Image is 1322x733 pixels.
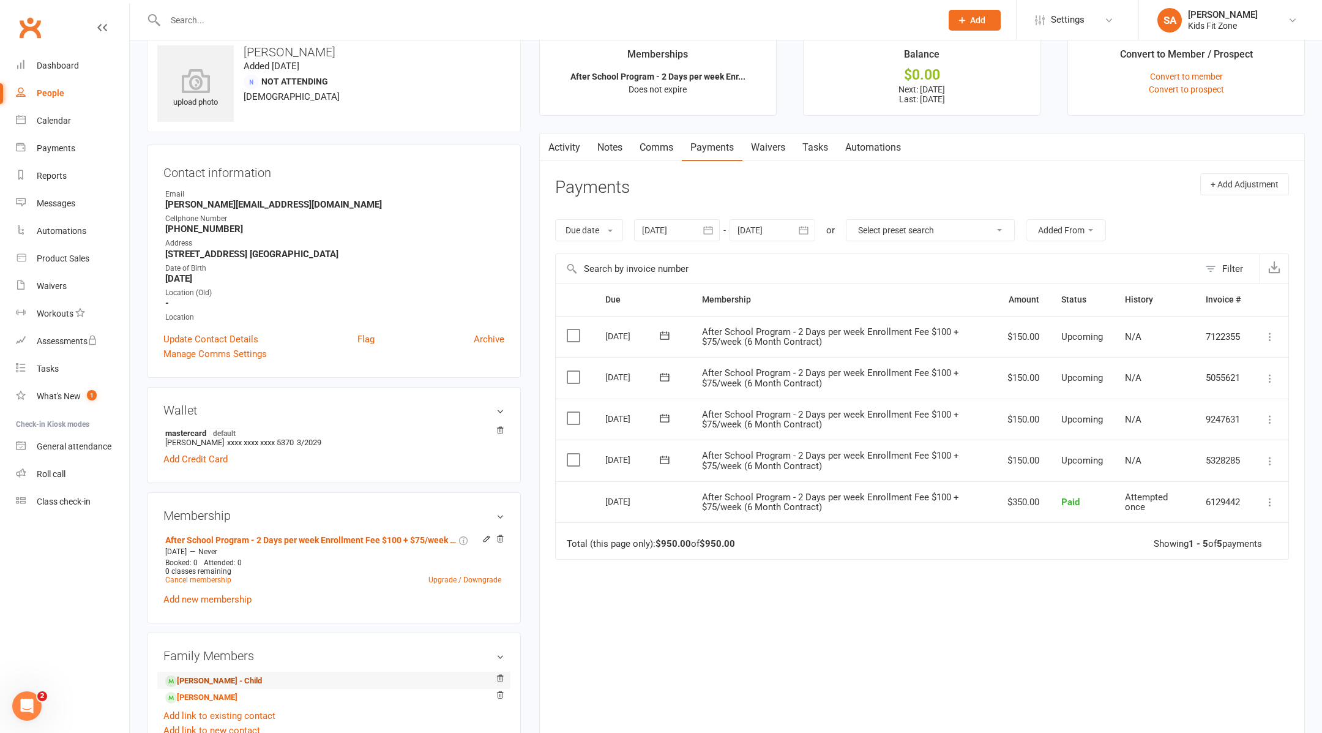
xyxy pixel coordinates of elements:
span: Attempted once [1125,492,1168,513]
span: After School Program - 2 Days per week Enrollment Fee $100 + $75/week (6 Month Contract) [702,492,959,513]
td: $350.00 [996,481,1050,523]
strong: [STREET_ADDRESS] [GEOGRAPHIC_DATA] [165,249,504,260]
strong: 1 - 5 [1189,538,1208,549]
div: [DATE] [605,367,662,386]
div: Location [165,312,504,323]
span: [DEMOGRAPHIC_DATA] [244,91,340,102]
span: N/A [1125,372,1141,383]
a: Dashboard [16,52,129,80]
a: Messages [16,190,129,217]
div: Address [165,238,504,249]
li: [PERSON_NAME] [163,426,504,449]
strong: [DATE] [165,273,504,284]
div: [DATE] [605,326,662,345]
a: Flag [357,332,375,347]
a: Add new membership [163,594,252,605]
div: Total (this page only): of [567,539,735,549]
h3: Wallet [163,404,504,417]
a: Automations [16,217,129,245]
span: Attended: 0 [204,558,242,567]
div: or [826,223,835,238]
h3: Family Members [163,649,504,663]
strong: $950.00 [700,538,735,549]
div: People [37,88,64,98]
span: Add [970,15,985,25]
span: Not Attending [261,77,328,86]
a: General attendance kiosk mode [16,433,129,460]
a: Class kiosk mode [16,488,129,516]
a: Workouts [16,300,129,328]
div: Filter [1222,261,1243,276]
span: [DATE] [165,547,187,556]
a: Automations [837,133,909,162]
span: N/A [1125,455,1141,466]
button: Add [949,10,1001,31]
button: Due date [555,219,623,241]
a: People [16,80,129,107]
a: Assessments [16,328,129,355]
td: $150.00 [996,399,1050,440]
span: xxxx xxxx xxxx 5370 [227,438,294,447]
div: Product Sales [37,254,89,263]
td: 5055621 [1195,357,1252,399]
div: SA [1157,8,1182,32]
span: 2 [37,691,47,701]
a: Convert to member [1150,72,1223,81]
div: Email [165,189,504,200]
div: Memberships [627,47,688,69]
span: default [209,428,239,438]
a: [PERSON_NAME] - Child [165,675,262,688]
div: Class check-in [37,497,91,506]
a: Tasks [794,133,837,162]
a: Tasks [16,355,129,383]
button: Added From [1026,219,1106,241]
div: Waivers [37,281,67,291]
th: Membership [691,284,996,315]
a: After School Program - 2 Days per week Enrollment Fee $100 + $75/week (6 Month Contract) [165,535,457,545]
button: + Add Adjustment [1200,173,1289,195]
div: Location (Old) [165,287,504,299]
a: Activity [540,133,589,162]
div: Balance [904,47,939,69]
span: After School Program - 2 Days per week Enrollment Fee $100 + $75/week (6 Month Contract) [702,409,959,430]
th: Invoice # [1195,284,1252,315]
span: Paid [1061,497,1080,508]
span: Upcoming [1061,372,1103,383]
div: What's New [37,391,81,401]
span: N/A [1125,331,1141,342]
span: Upcoming [1061,414,1103,425]
a: Product Sales [16,245,129,273]
strong: [PHONE_NUMBER] [165,224,504,235]
div: Messages [37,198,75,208]
div: Workouts [37,309,73,318]
span: Booked: 0 [165,558,198,567]
a: Archive [474,332,504,347]
a: What's New1 [16,383,129,410]
strong: After School Program - 2 Days per week Enr... [570,72,745,81]
strong: mastercard [165,428,498,438]
span: Never [198,547,217,556]
td: $150.00 [996,357,1050,399]
strong: [PERSON_NAME][EMAIL_ADDRESS][DOMAIN_NAME] [165,199,504,210]
div: Convert to Member / Prospect [1120,47,1253,69]
a: [PERSON_NAME] [165,691,237,704]
span: Upcoming [1061,455,1103,466]
a: Update Contact Details [163,332,258,347]
td: 9247631 [1195,399,1252,440]
h3: Payments [555,178,630,197]
span: N/A [1125,414,1141,425]
a: Add Credit Card [163,452,228,467]
div: General attendance [37,442,111,451]
time: Added [DATE] [244,61,299,72]
a: Upgrade / Downgrade [428,576,501,584]
div: Kids Fit Zone [1188,20,1258,31]
td: 5328285 [1195,440,1252,481]
button: Filter [1199,254,1260,284]
div: Assessments [37,336,97,346]
span: 1 [87,390,97,400]
div: [DATE] [605,409,662,428]
span: 0 classes remaining [165,567,231,576]
strong: 5 [1217,538,1222,549]
a: Waivers [16,273,129,300]
div: Roll call [37,469,65,479]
